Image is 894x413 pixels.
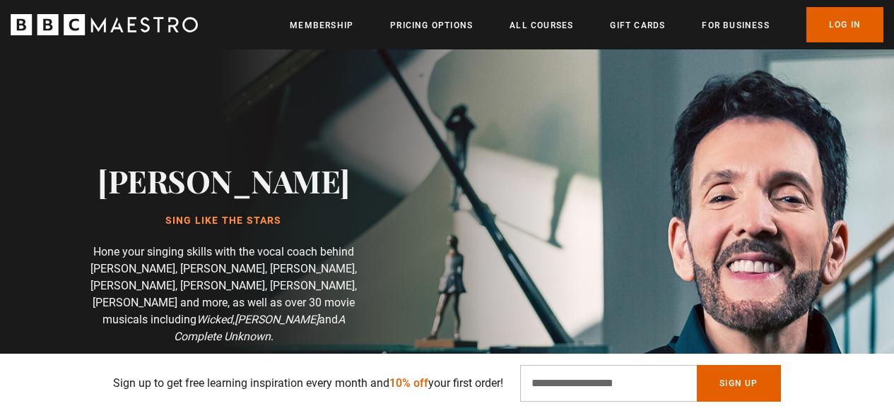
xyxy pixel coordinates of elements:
[290,7,883,42] nav: Primary
[290,18,353,32] a: Membership
[11,14,198,35] svg: BBC Maestro
[113,375,503,392] p: Sign up to get free learning inspiration every month and your first order!
[196,313,233,326] i: Wicked
[85,244,363,345] p: Hone your singing skills with the vocal coach behind [PERSON_NAME], [PERSON_NAME], [PERSON_NAME],...
[390,18,473,32] a: Pricing Options
[697,365,780,402] button: Sign Up
[235,313,319,326] i: [PERSON_NAME]
[98,162,350,198] h2: [PERSON_NAME]
[702,18,769,32] a: For business
[389,376,428,390] span: 10% off
[510,18,573,32] a: All Courses
[610,18,665,32] a: Gift Cards
[174,313,345,343] i: A Complete Unknown
[98,215,350,227] h1: Sing Like the Stars
[806,7,883,42] a: Log In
